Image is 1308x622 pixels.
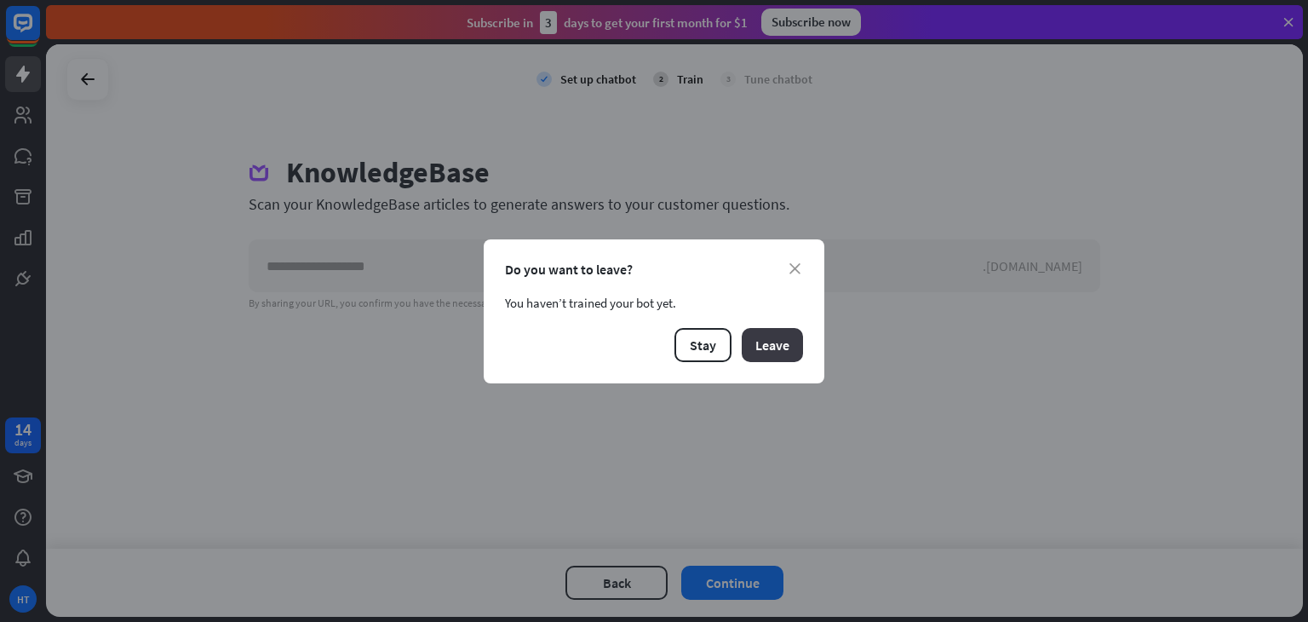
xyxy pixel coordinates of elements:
[505,261,803,278] div: Do you want to leave?
[14,7,65,58] button: Open LiveChat chat widget
[742,328,803,362] button: Leave
[505,295,803,311] div: You haven’t trained your bot yet.
[674,328,731,362] button: Stay
[789,263,800,274] i: close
